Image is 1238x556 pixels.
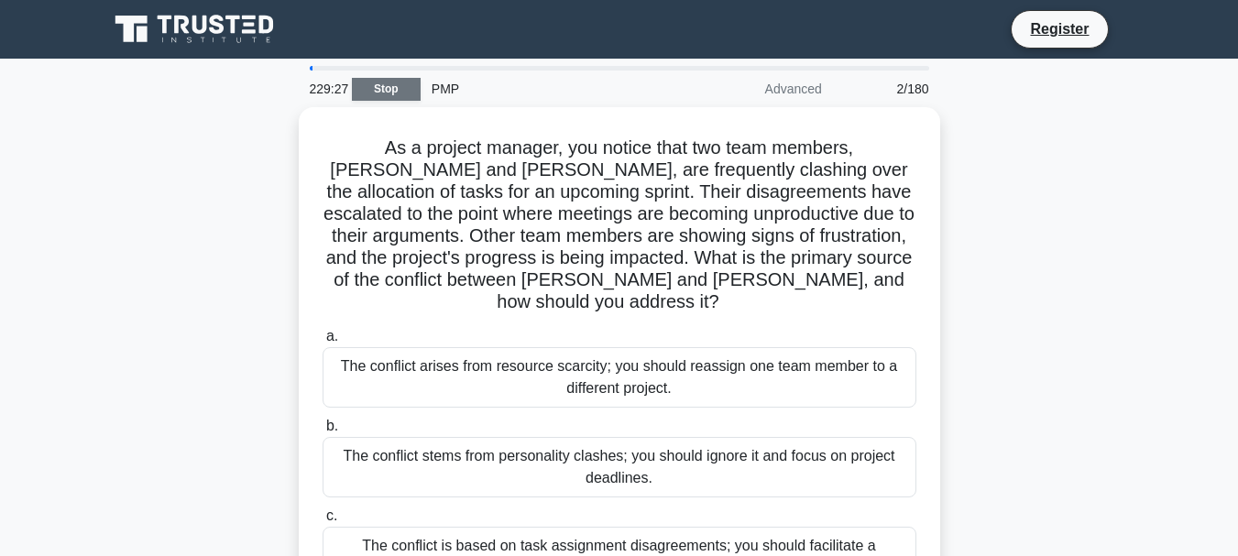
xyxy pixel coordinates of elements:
span: c. [326,507,337,523]
div: The conflict arises from resource scarcity; you should reassign one team member to a different pr... [323,347,916,408]
div: PMP [421,71,673,107]
div: 229:27 [299,71,352,107]
a: Stop [352,78,421,101]
a: Register [1019,17,1100,40]
div: 2/180 [833,71,940,107]
div: Advanced [673,71,833,107]
span: b. [326,418,338,433]
div: The conflict stems from personality clashes; you should ignore it and focus on project deadlines. [323,437,916,497]
span: a. [326,328,338,343]
h5: As a project manager, you notice that two team members, [PERSON_NAME] and [PERSON_NAME], are freq... [321,136,918,314]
